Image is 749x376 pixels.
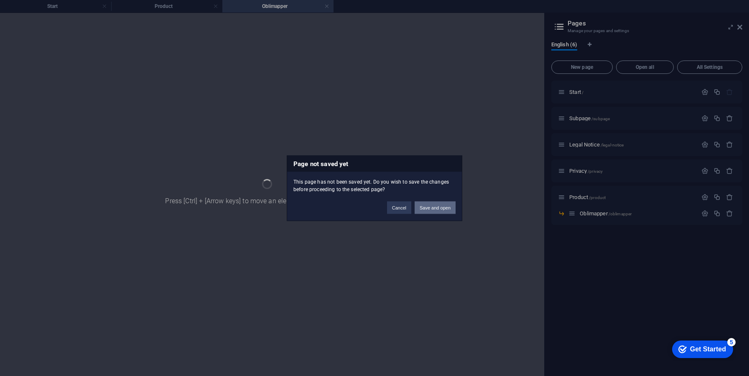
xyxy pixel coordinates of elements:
h3: Page not saved yet [287,156,462,172]
div: Get Started [25,9,61,17]
div: This page has not been saved yet. Do you wish to save the changes before proceeding to the select... [287,172,462,193]
div: Get Started 5 items remaining, 0% complete [7,4,68,22]
div: 5 [62,2,70,10]
button: Save and open [415,201,456,214]
button: Cancel [387,201,411,214]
